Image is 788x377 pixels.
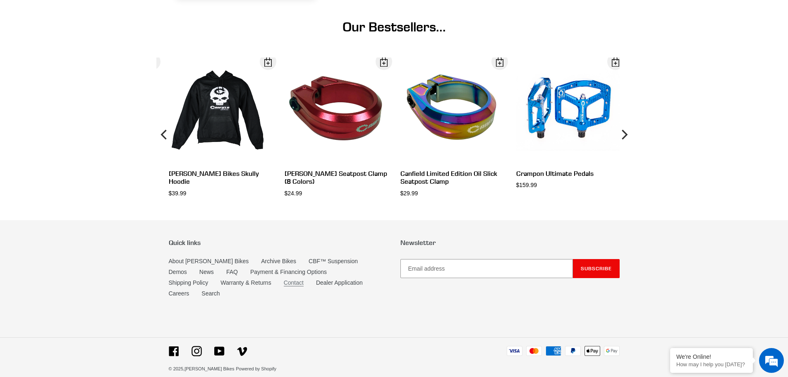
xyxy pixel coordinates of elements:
button: Next [616,58,632,211]
div: We're Online! [676,353,747,360]
small: © 2025, [169,366,235,371]
a: Search [201,290,220,297]
a: About [PERSON_NAME] Bikes [169,258,249,264]
a: Powered by Shopify [236,366,276,371]
p: Newsletter [400,239,620,247]
a: Demos [169,269,187,275]
button: Previous [156,58,173,211]
span: Subscribe [581,265,612,271]
button: Subscribe [573,259,620,278]
a: [PERSON_NAME] Bikes Skully Hoodie $39.99 Open Dialog Canfield Bikes Skully Hoodie [169,58,272,197]
a: CBF™ Suspension [309,258,358,264]
h1: Our Bestsellers... [169,19,620,35]
a: Careers [169,290,189,297]
p: How may I help you today? [676,361,747,367]
a: FAQ [226,269,238,275]
a: Shipping Policy [169,279,208,286]
p: Quick links [169,239,388,247]
a: Warranty & Returns [220,279,271,286]
a: [PERSON_NAME] Bikes [184,366,234,371]
a: Contact [284,279,304,286]
input: Email address [400,259,573,278]
a: Dealer Application [316,279,363,286]
a: News [199,269,214,275]
a: Payment & Financing Options [250,269,327,275]
a: Archive Bikes [261,258,296,264]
